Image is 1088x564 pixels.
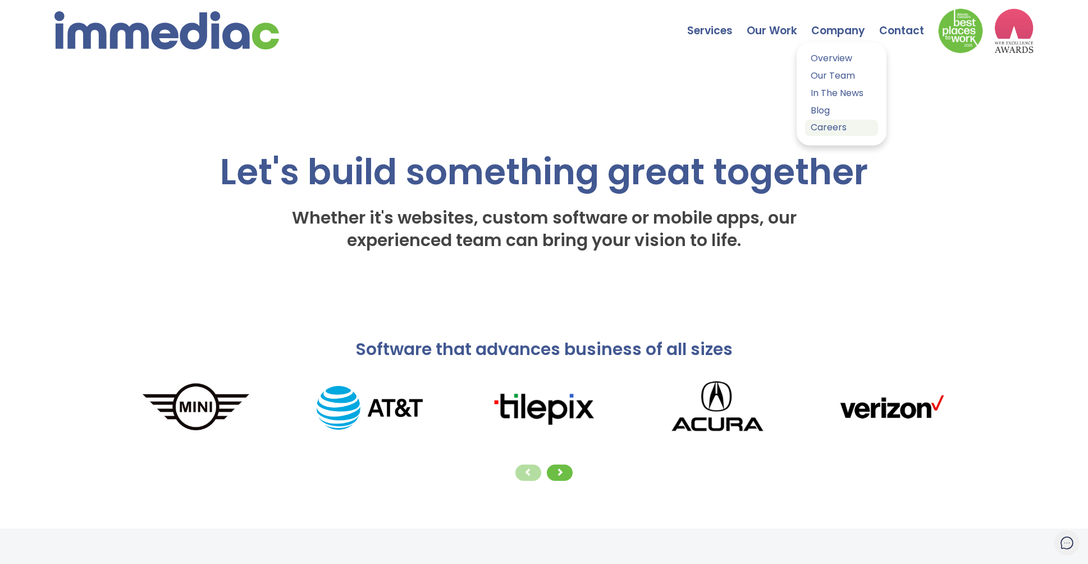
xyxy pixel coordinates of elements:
img: verizonLogo.png [804,389,979,427]
a: Our Team [805,68,878,84]
a: In The News [805,85,878,102]
img: tilepixLogo.png [456,389,630,427]
img: logo2_wea_nobg.webp [994,8,1034,53]
span: Software that advances business of all sizes [355,337,733,361]
a: Services [687,3,747,42]
img: AT%26T_logo.png [283,386,457,430]
img: MINI_logo.png [109,381,283,434]
a: Careers [805,120,878,136]
a: Blog [805,103,878,119]
img: immediac [54,11,279,49]
a: Our Work [747,3,811,42]
img: Down [938,8,983,53]
a: Overview [805,51,878,67]
a: Contact [879,3,938,42]
img: Acura_logo.png [630,372,804,443]
span: Whether it's websites, custom software or mobile apps, our experienced team can bring your vision... [292,206,797,252]
a: Company [811,3,879,42]
span: Let's build something great together [220,147,868,197]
